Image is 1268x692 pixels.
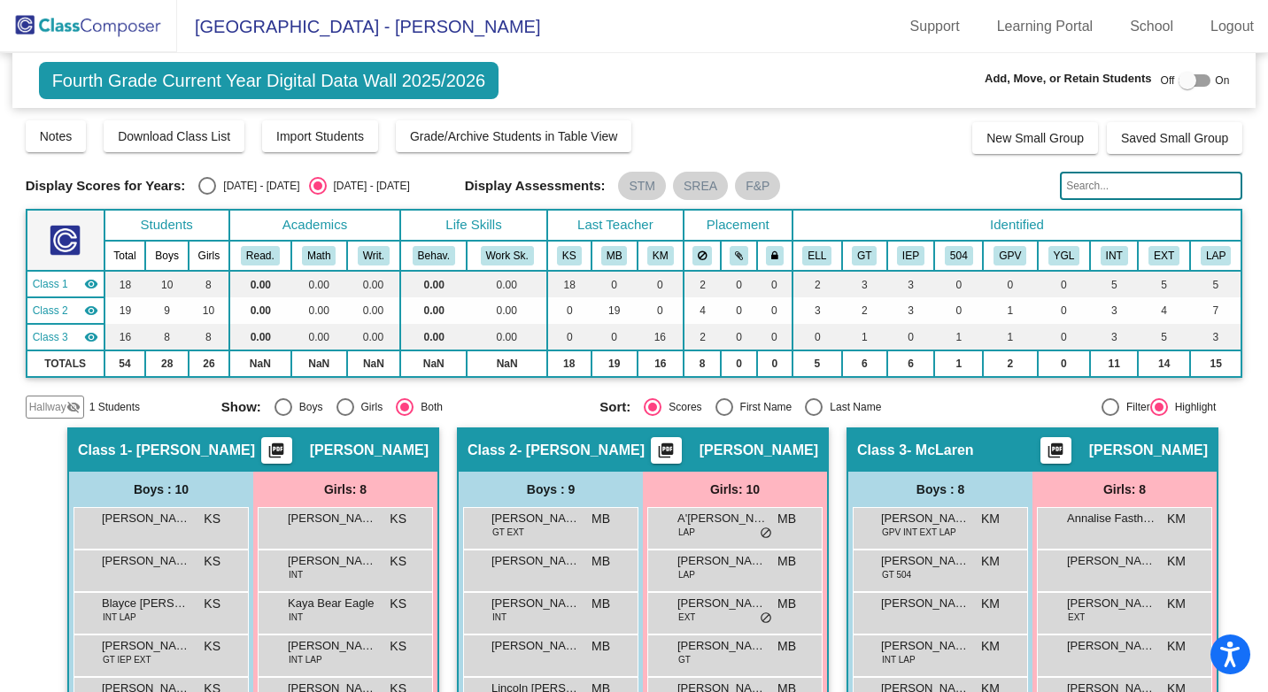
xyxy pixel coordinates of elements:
[102,552,190,570] span: [PERSON_NAME]
[40,129,73,143] span: Notes
[103,611,136,624] span: INT LAP
[591,552,610,571] span: MB
[792,297,842,324] td: 3
[390,552,406,571] span: KS
[400,271,467,297] td: 0.00
[104,241,146,271] th: Total
[792,271,842,297] td: 2
[721,350,757,377] td: 0
[1196,12,1268,41] a: Logout
[1060,172,1242,200] input: Search...
[291,350,347,377] td: NaN
[591,637,610,656] span: MB
[981,637,1000,656] span: KM
[677,552,766,570] span: [PERSON_NAME]
[907,442,974,459] span: - McLaren
[288,552,376,570] span: [PERSON_NAME]
[547,271,591,297] td: 18
[591,324,638,350] td: 0
[1101,246,1128,265] button: INT
[678,568,695,581] span: LAP
[1138,324,1190,350] td: 5
[27,350,104,377] td: TOTALS
[1038,324,1091,350] td: 0
[757,350,792,377] td: 0
[557,246,582,265] button: KS
[492,611,506,624] span: INT
[128,442,255,459] span: - [PERSON_NAME]
[84,330,98,344] mat-icon: visibility
[1067,595,1156,612] span: [PERSON_NAME]
[1190,271,1241,297] td: 5
[266,442,287,466] mat-icon: picture_as_pdf
[792,324,842,350] td: 0
[684,350,721,377] td: 8
[347,324,400,350] td: 0.00
[655,442,677,466] mat-icon: picture_as_pdf
[881,510,970,527] span: [PERSON_NAME] ([PERSON_NAME]) [PERSON_NAME] St. [PERSON_NAME] ([PERSON_NAME])
[400,210,547,241] th: Life Skills
[638,241,684,271] th: Kaya McLaren
[289,611,303,624] span: INT
[145,324,189,350] td: 8
[1038,271,1091,297] td: 0
[983,271,1037,297] td: 0
[1090,324,1138,350] td: 3
[204,595,220,613] span: KS
[1107,122,1242,154] button: Saved Small Group
[591,297,638,324] td: 19
[491,552,580,570] span: [PERSON_NAME]
[1167,595,1186,613] span: KM
[852,246,877,265] button: GT
[842,297,887,324] td: 2
[39,62,499,99] span: Fourth Grade Current Year Digital Data Wall 2025/2026
[983,350,1037,377] td: 2
[1190,297,1241,324] td: 7
[842,271,887,297] td: 3
[241,246,280,265] button: Read.
[221,398,586,416] mat-radio-group: Select an option
[945,246,973,265] button: 504
[591,271,638,297] td: 0
[354,399,383,415] div: Girls
[934,271,983,297] td: 0
[638,324,684,350] td: 16
[1167,552,1186,571] span: KM
[29,399,66,415] span: Hallway
[1138,350,1190,377] td: 14
[33,276,68,292] span: Class 1
[400,350,467,377] td: NaN
[777,595,796,613] span: MB
[396,120,632,152] button: Grade/Archive Students in Table View
[189,271,229,297] td: 8
[547,297,591,324] td: 0
[27,271,104,297] td: Kate Stevenson - Stevenson
[1067,637,1156,655] span: [PERSON_NAME]
[618,172,666,200] mat-chip: STM
[1067,552,1156,570] span: [PERSON_NAME]
[842,324,887,350] td: 1
[760,527,772,541] span: do_not_disturb_alt
[27,297,104,324] td: Madisyn Byam - Byam
[491,510,580,527] span: [PERSON_NAME]
[1138,241,1190,271] th: Extrovert
[467,350,546,377] td: NaN
[678,611,695,624] span: EXT
[262,120,378,152] button: Import Students
[27,324,104,350] td: Kaya McLaren - McLaren
[757,241,792,271] th: Keep with teacher
[684,210,792,241] th: Placement
[1190,350,1241,377] td: 15
[390,510,406,528] span: KS
[684,297,721,324] td: 4
[26,120,87,152] button: Notes
[896,12,974,41] a: Support
[985,70,1152,88] span: Add, Move, or Retain Students
[390,637,406,656] span: KS
[981,595,1000,613] span: KM
[882,653,916,666] span: INT LAP
[104,271,146,297] td: 18
[1201,246,1231,265] button: LAP
[189,350,229,377] td: 26
[327,178,410,194] div: [DATE] - [DATE]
